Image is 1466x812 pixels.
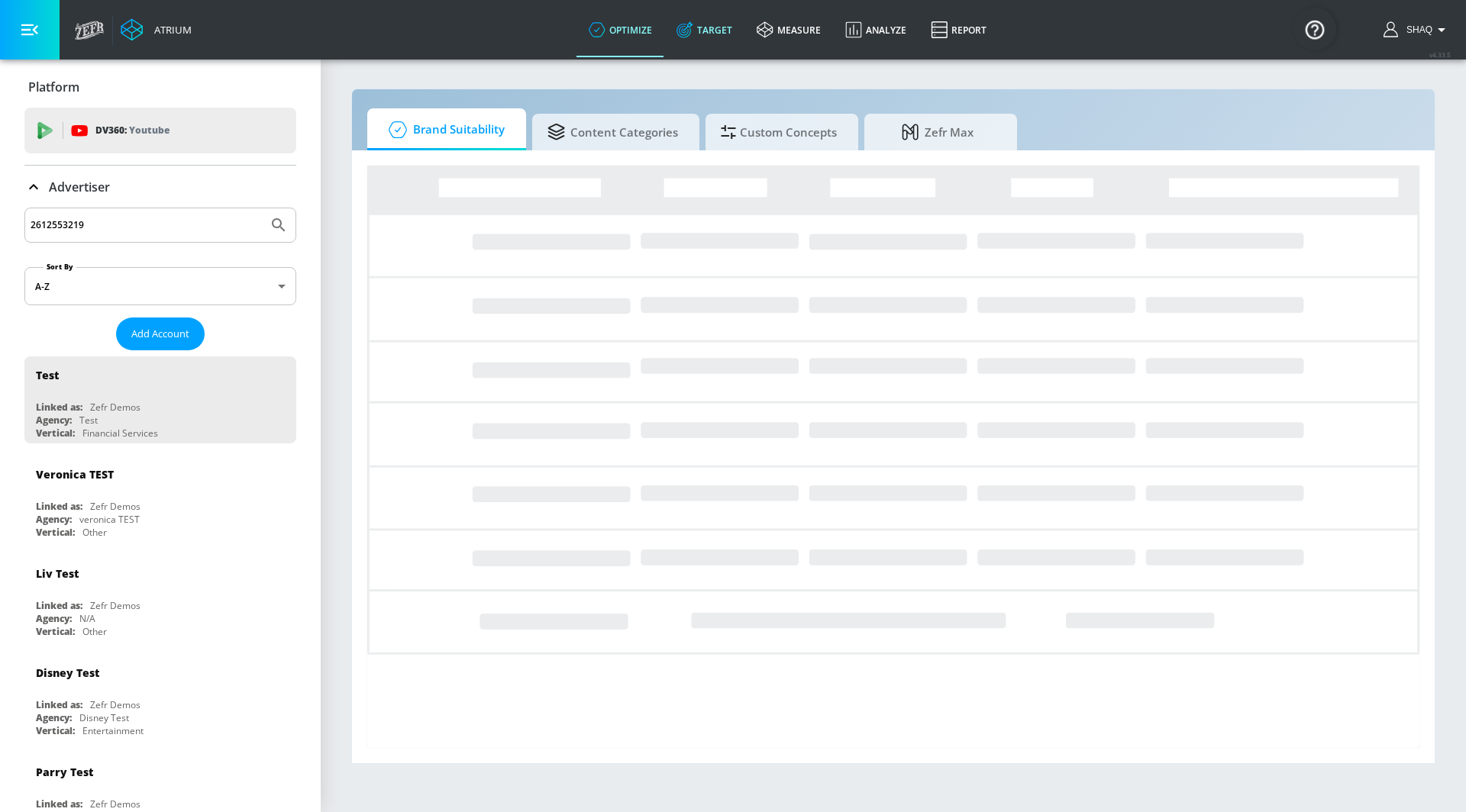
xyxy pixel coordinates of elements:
[36,612,72,625] div: Agency:
[131,325,189,343] span: Add Account
[31,215,262,235] input: Search by name
[36,665,99,680] div: Disney Test
[129,122,170,138] p: Youtube
[90,599,140,612] div: Zefr Demos
[36,566,79,581] div: Liv Test
[79,711,129,724] div: Disney Test
[24,356,296,443] div: TestLinked as:Zefr DemosAgency:TestVertical:Financial Services
[95,122,170,139] p: DV360:
[24,555,296,642] div: Liv TestLinked as:Zefr DemosAgency:N/AVertical:Other
[664,2,744,57] a: Target
[90,500,140,513] div: Zefr Demos
[744,2,833,57] a: measure
[721,114,837,150] span: Custom Concepts
[1293,8,1336,50] button: Open Resource Center
[36,401,82,414] div: Linked as:
[36,414,72,427] div: Agency:
[24,166,296,208] div: Advertiser
[36,797,82,810] div: Linked as:
[90,698,140,711] div: Zefr Demos
[919,2,999,57] a: Report
[90,401,140,414] div: Zefr Demos
[36,427,75,440] div: Vertical:
[82,427,158,440] div: Financial Services
[24,267,296,305] div: A-Z
[148,23,192,37] div: Atrium
[82,724,144,737] div: Entertainment
[24,654,296,741] div: Disney TestLinked as:Zefr DemosAgency:Disney TestVertical:Entertainment
[36,724,75,737] div: Vertical:
[1384,21,1451,39] button: Shaq
[49,179,110,195] p: Advertiser
[24,108,296,153] div: DV360: Youtube
[262,208,295,242] button: Submit Search
[576,2,664,57] a: optimize
[24,456,296,543] div: Veronica TESTLinked as:Zefr DemosAgency:veronica TESTVertical:Other
[833,2,919,57] a: Analyze
[90,797,140,810] div: Zefr Demos
[36,513,72,526] div: Agency:
[82,625,107,638] div: Other
[28,79,79,95] p: Platform
[36,698,82,711] div: Linked as:
[36,599,82,612] div: Linked as:
[880,114,996,150] span: Zefr Max
[79,414,98,427] div: Test
[44,262,76,272] label: Sort By
[36,765,93,779] div: Parry Test
[36,500,82,513] div: Linked as:
[1400,24,1432,35] span: login as: shaquille.huang@zefr.com
[24,66,296,108] div: Platform
[36,368,59,382] div: Test
[36,526,75,539] div: Vertical:
[79,612,95,625] div: N/A
[79,513,140,526] div: veronica TEST
[36,625,75,638] div: Vertical:
[1429,50,1451,59] span: v 4.33.5
[116,317,205,350] button: Add Account
[82,526,107,539] div: Other
[383,111,505,148] span: Brand Suitability
[121,18,192,41] a: Atrium
[547,114,678,150] span: Content Categories
[36,711,72,724] div: Agency:
[36,467,114,482] div: Veronica TEST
